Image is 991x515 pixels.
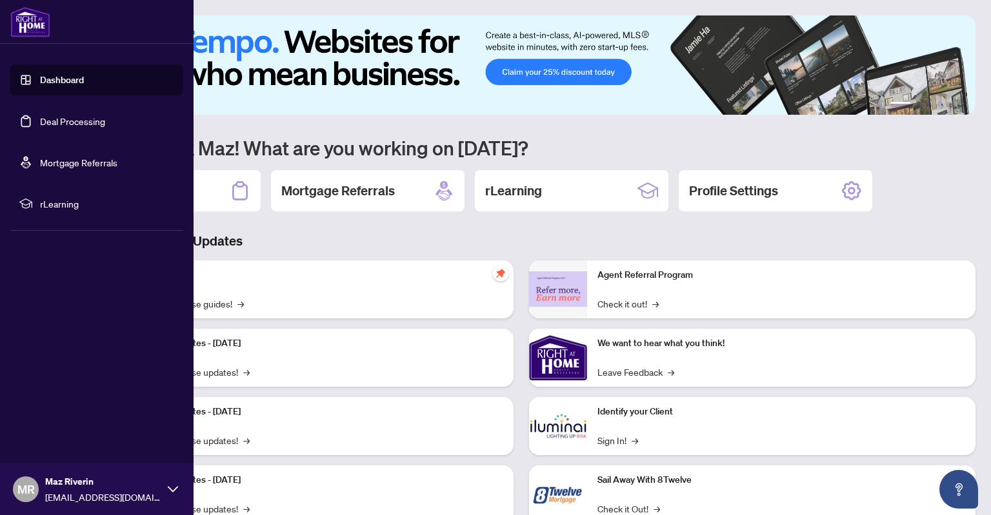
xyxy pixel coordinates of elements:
span: → [652,296,659,311]
button: Open asap [939,470,978,509]
button: 2 [916,102,921,107]
h3: Brokerage & Industry Updates [67,232,976,250]
h2: Mortgage Referrals [281,182,395,200]
a: Leave Feedback→ [597,365,674,379]
span: → [243,365,250,379]
img: logo [10,6,50,37]
p: Sail Away With 8Twelve [597,473,965,487]
span: [EMAIL_ADDRESS][DOMAIN_NAME] [45,490,161,504]
span: → [668,365,674,379]
h1: Welcome back Maz! What are you working on [DATE]? [67,135,976,160]
a: Dashboard [40,74,84,86]
p: Agent Referral Program [597,268,965,282]
p: We want to hear what you think! [597,336,965,351]
img: We want to hear what you think! [529,329,587,387]
p: Platform Updates - [DATE] [135,336,503,351]
img: Agent Referral Program [529,271,587,307]
p: Platform Updates - [DATE] [135,473,503,487]
img: Slide 0 [67,15,976,115]
h2: rLearning [485,182,542,200]
img: Identify your Client [529,397,587,455]
p: Identify your Client [597,405,965,419]
span: → [243,433,250,447]
span: → [632,433,638,447]
button: 4 [937,102,942,107]
span: rLearning [40,197,174,211]
span: → [237,296,244,311]
button: 5 [947,102,952,107]
span: pushpin [493,266,508,281]
button: 3 [926,102,932,107]
span: MR [17,480,35,498]
p: Self-Help [135,268,503,282]
p: Platform Updates - [DATE] [135,405,503,419]
button: 6 [957,102,963,107]
h2: Profile Settings [689,182,778,200]
span: Maz Riverin [45,474,161,489]
a: Sign In!→ [597,433,638,447]
a: Deal Processing [40,115,105,127]
button: 1 [890,102,911,107]
a: Mortgage Referrals [40,157,117,168]
a: Check it out!→ [597,296,659,311]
